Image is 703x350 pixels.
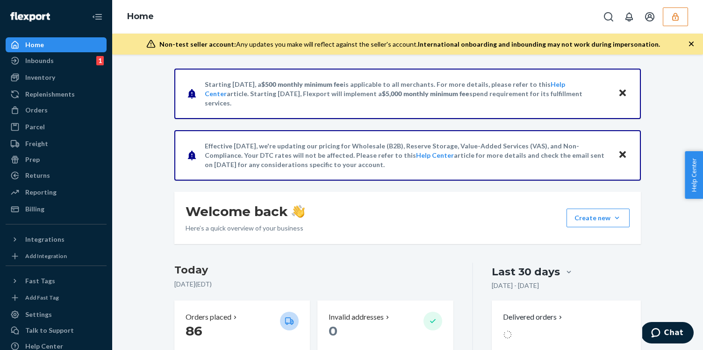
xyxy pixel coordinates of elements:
[159,40,660,49] div: Any updates you make will reflect against the seller's account.
[96,56,104,65] div: 1
[120,3,161,30] ol: breadcrumbs
[642,322,694,345] iframe: Opens a widget where you can chat to one of our agents
[25,310,52,319] div: Settings
[174,263,453,278] h3: Today
[25,204,44,214] div: Billing
[25,139,48,148] div: Freight
[25,40,44,49] div: Home
[6,168,107,183] a: Returns
[6,103,107,118] a: Orders
[567,209,630,227] button: Create new
[25,294,59,301] div: Add Fast Tag
[25,105,48,115] div: Orders
[6,232,107,247] button: Integrations
[617,148,629,162] button: Close
[6,87,107,102] a: Replenishments
[382,90,469,98] span: $5,000 monthly minimum fee
[261,80,344,88] span: $500 monthly minimum fee
[329,323,337,339] span: 0
[503,312,564,322] button: Delivered orders
[25,155,40,164] div: Prep
[620,7,638,26] button: Open notifications
[418,40,660,48] span: International onboarding and inbounding may not work during impersonation.
[640,7,659,26] button: Open account menu
[6,136,107,151] a: Freight
[205,80,609,108] p: Starting [DATE], a is applicable to all merchants. For more details, please refer to this article...
[25,122,45,132] div: Parcel
[186,323,202,339] span: 86
[292,205,305,218] img: hand-wave emoji
[25,235,65,244] div: Integrations
[6,323,107,338] button: Talk to Support
[25,56,54,65] div: Inbounds
[25,188,57,197] div: Reporting
[492,281,539,290] p: [DATE] - [DATE]
[25,252,67,260] div: Add Integration
[6,202,107,217] a: Billing
[6,53,107,68] a: Inbounds1
[6,185,107,200] a: Reporting
[127,11,154,21] a: Home
[617,87,629,100] button: Close
[6,251,107,262] a: Add Integration
[329,312,384,322] p: Invalid addresses
[6,119,107,134] a: Parcel
[6,273,107,288] button: Fast Tags
[186,203,305,220] h1: Welcome back
[25,73,55,82] div: Inventory
[25,171,50,180] div: Returns
[492,265,560,279] div: Last 30 days
[6,307,107,322] a: Settings
[599,7,618,26] button: Open Search Box
[6,292,107,303] a: Add Fast Tag
[6,70,107,85] a: Inventory
[88,7,107,26] button: Close Navigation
[159,40,236,48] span: Non-test seller account:
[416,151,454,159] a: Help Center
[25,90,75,99] div: Replenishments
[186,224,305,233] p: Here’s a quick overview of your business
[6,152,107,167] a: Prep
[6,37,107,52] a: Home
[685,151,703,199] button: Help Center
[10,12,50,21] img: Flexport logo
[25,326,74,335] div: Talk to Support
[186,312,231,322] p: Orders placed
[174,280,453,289] p: [DATE] ( EDT )
[205,141,609,169] p: Effective [DATE], we're updating our pricing for Wholesale (B2B), Reserve Storage, Value-Added Se...
[25,276,55,286] div: Fast Tags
